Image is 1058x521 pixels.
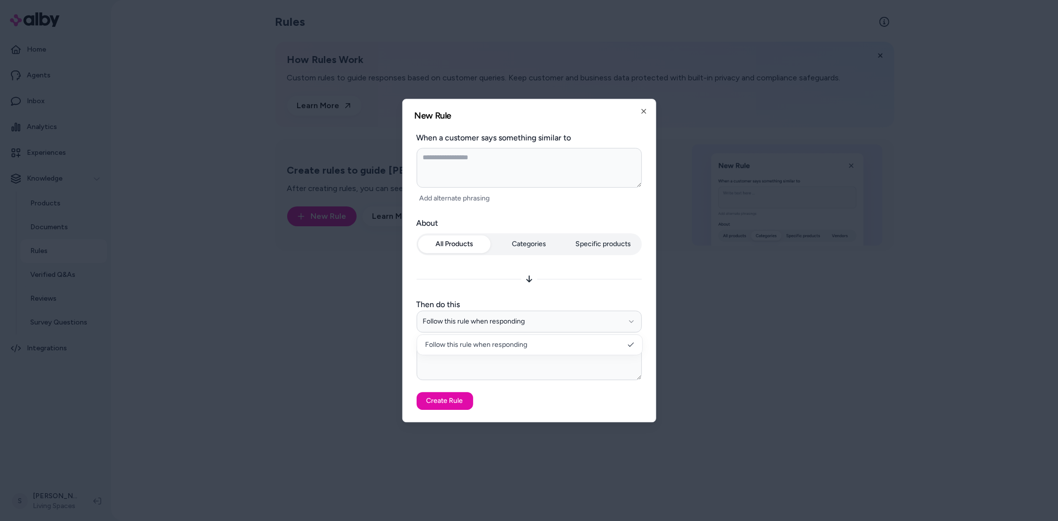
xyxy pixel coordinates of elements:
[417,217,642,229] label: About
[493,235,565,253] button: Categories
[567,235,640,253] button: Specific products
[417,192,493,205] button: Add alternate phrasing
[417,299,642,311] label: Then do this
[425,340,527,350] span: Follow this rule when responding
[417,132,642,144] label: When a customer says something similar to
[419,235,491,253] button: All Products
[417,392,473,410] button: Create Rule
[415,111,644,120] h2: New Rule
